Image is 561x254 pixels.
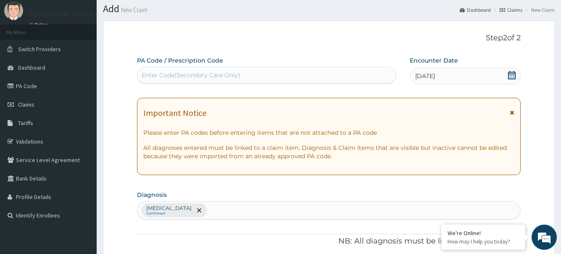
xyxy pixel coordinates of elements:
label: PA Code / Prescription Code [137,56,223,65]
a: Claims [500,6,522,13]
textarea: Type your message and hit 'Enter' [4,167,160,196]
div: Enter Code(Secondary Care Only) [142,71,240,79]
span: Claims [18,101,34,108]
span: Dashboard [18,64,45,71]
h1: Important Notice [143,108,206,118]
li: New Claim [523,6,555,13]
div: Minimize live chat window [138,4,158,24]
p: [MEDICAL_DATA] [146,205,192,212]
p: Please enter PA codes before entering items that are not attached to a PA code [143,128,514,137]
img: User Image [4,1,23,20]
span: Tariffs [18,119,33,127]
div: Chat with us now [44,47,141,58]
div: We're Online! [448,229,519,237]
label: Encounter Date [410,56,458,65]
span: We're online! [49,74,116,159]
span: Switch Providers [18,45,61,53]
p: NB: All diagnosis must be linked to a claim item [137,236,520,247]
a: Dashboard [460,6,491,13]
p: How may I help you today? [448,238,519,245]
small: New Claim [119,7,147,13]
span: [DATE] [415,72,435,80]
span: remove selection option [195,207,203,214]
img: d_794563401_company_1708531726252_794563401 [16,42,34,63]
small: Confirmed [146,212,192,216]
p: Mercy Group Clinics [29,10,92,18]
h1: Add [103,3,555,14]
a: Online [29,22,50,28]
p: All diagnoses entered must be linked to a claim item. Diagnosis & Claim Items that are visible bu... [143,144,514,160]
label: Diagnosis [137,191,167,199]
p: Step 2 of 2 [137,34,520,43]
